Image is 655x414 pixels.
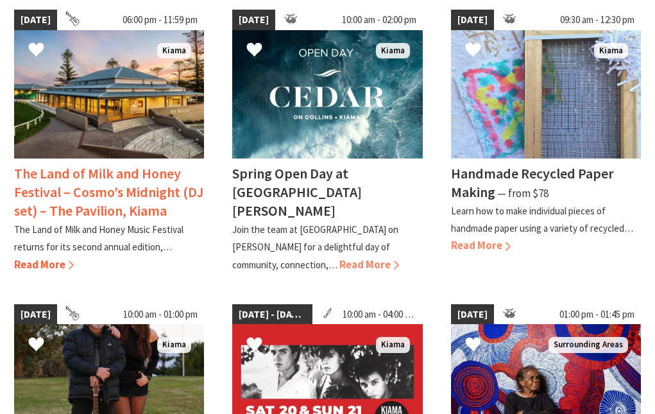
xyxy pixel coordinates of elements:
a: [DATE] 06:00 pm - 11:59 pm Land of Milk an Honey Festival Kiama The Land of Milk and Honey Festiv... [14,10,204,273]
h4: Spring Open Day at [GEOGRAPHIC_DATA][PERSON_NAME] [232,164,362,220]
span: [DATE] [451,304,494,325]
span: [DATE] [451,10,494,30]
span: Surrounding Areas [549,337,628,353]
span: Kiama [157,337,191,353]
a: [DATE] 09:30 am - 12:30 pm Handmade Paper Kiama Handmade Recycled Paper Making ⁠— from $78 Learn ... [451,10,641,273]
span: Read More [14,257,74,272]
p: Join the team at [GEOGRAPHIC_DATA] on [PERSON_NAME] for a delightful day of community, connection,… [232,223,398,270]
span: 06:00 pm - 11:59 pm [116,10,204,30]
span: [DATE] - [DATE] [232,304,312,325]
span: 01:00 pm - 01:45 pm [553,304,641,325]
button: Click to Favourite Live Music at Burnetts with Emma and Ron Davison [15,323,57,367]
button: Click to Favourite The Land of Milk and Honey Festival – Cosmo’s Midnight (DJ set) – The Pavilion... [15,29,57,73]
button: Click to Favourite Spring Open Day at Cedar on Collins [234,29,275,73]
span: Kiama [157,43,191,59]
a: [DATE] 10:00 am - 02:00 pm Kiama Spring Open Day at [GEOGRAPHIC_DATA][PERSON_NAME] Join the team ... [232,10,422,273]
span: Read More [451,238,511,252]
span: 10:00 am - 02:00 pm [336,10,423,30]
h4: Handmade Recycled Paper Making [451,164,614,201]
p: The Land of Milk and Honey Music Festival returns for its second annual edition,… [14,223,183,253]
span: [DATE] [232,10,275,30]
span: [DATE] [14,304,57,325]
img: Handmade Paper [451,30,641,159]
span: 10:00 am - 01:00 pm [117,304,204,325]
span: Kiama [376,43,410,59]
img: Land of Milk an Honey Festival [14,30,204,159]
span: 10:00 am - 04:00 pm [336,304,422,325]
span: 09:30 am - 12:30 pm [554,10,641,30]
p: Learn how to make individual pieces of handmade paper using a variety of recycled… [451,205,633,234]
span: ⁠— from $78 [497,186,549,200]
span: Kiama [376,337,410,353]
span: Read More [339,257,399,272]
span: Kiama [594,43,628,59]
h4: The Land of Milk and Honey Festival – Cosmo’s Midnight (DJ set) – The Pavilion, Kiama [14,164,203,220]
button: Click to Favourite Kiama Record Fair [234,323,275,367]
button: Click to Favourite Handmade Recycled Paper Making [452,29,494,73]
span: [DATE] [14,10,57,30]
button: Click to Favourite Talk – For the Generations to Follow: Art Centres, Storylines and Cultural Con... [452,323,494,367]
